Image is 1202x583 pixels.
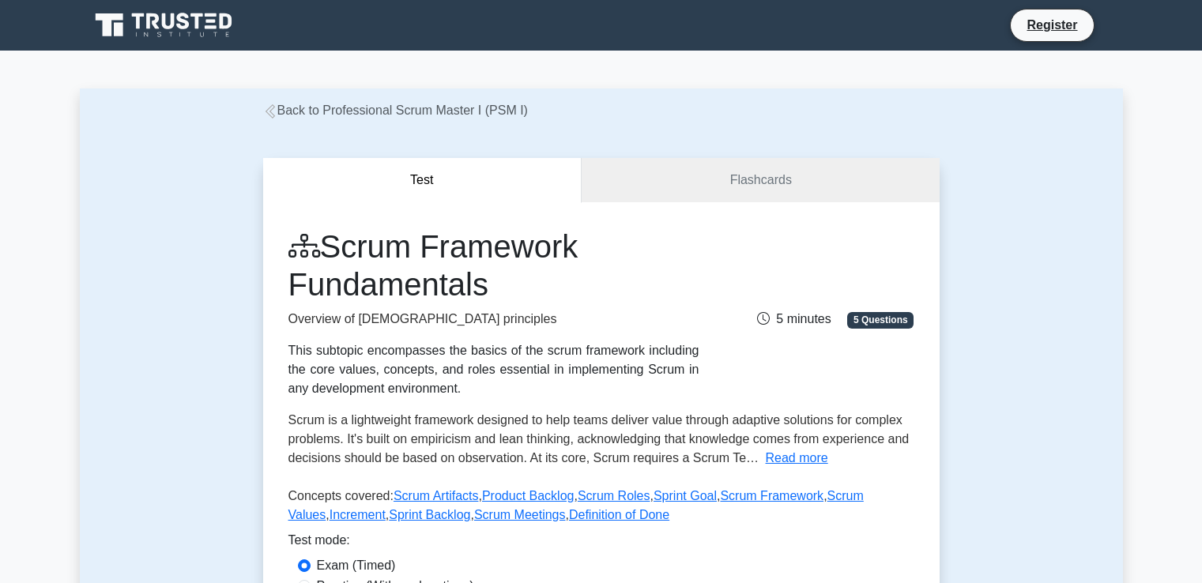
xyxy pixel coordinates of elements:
a: Scrum Artifacts [394,489,479,502]
p: Concepts covered: , , , , , , , , , [288,487,914,531]
label: Exam (Timed) [317,556,396,575]
a: Product Backlog [482,489,575,502]
a: Back to Professional Scrum Master I (PSM I) [263,103,528,117]
span: 5 Questions [847,312,914,328]
button: Test [263,158,582,203]
span: 5 minutes [757,312,831,325]
a: Definition of Done [569,508,669,521]
a: Sprint Backlog [389,508,470,521]
button: Read more [766,449,828,468]
a: Sprint Goal [654,489,717,502]
p: Overview of [DEMOGRAPHIC_DATA] principles [288,310,699,329]
a: Scrum Roles [578,489,650,502]
a: Register [1017,15,1087,35]
span: Scrum is a lightweight framework designed to help teams deliver value through adaptive solutions ... [288,413,910,465]
div: Test mode: [288,531,914,556]
h1: Scrum Framework Fundamentals [288,228,699,303]
a: Increment [330,508,386,521]
a: Scrum Framework [720,489,823,502]
a: Scrum Meetings [474,508,566,521]
a: Flashcards [582,158,939,203]
div: This subtopic encompasses the basics of the scrum framework including the core values, concepts, ... [288,341,699,398]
